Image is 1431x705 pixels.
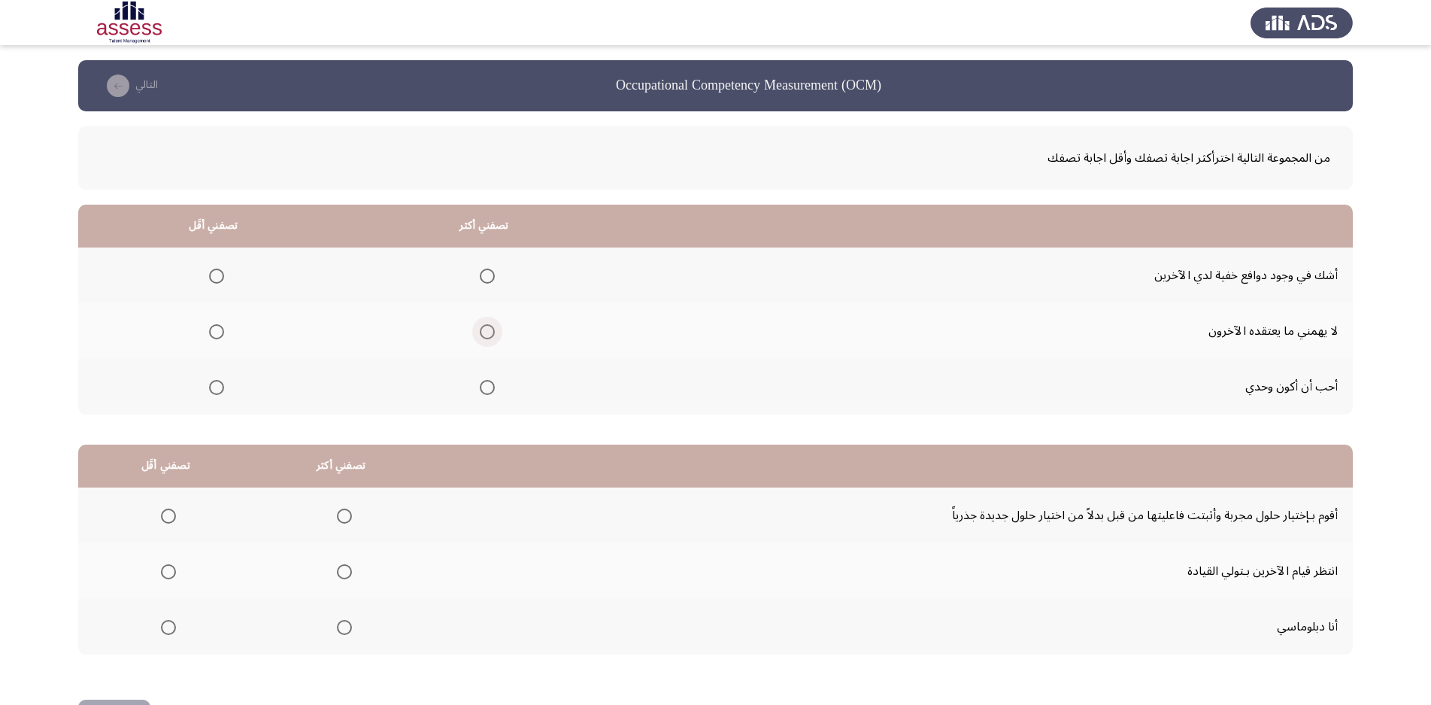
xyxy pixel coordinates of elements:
mat-radio-group: Select an option [203,318,224,344]
td: أقوم بـإختيار حلول مجربة وأثبتت فاعليتها من قبل بدلاً من اختيار حلول جديدة جذرياً [429,488,1353,543]
img: Assess Talent Management logo [1251,2,1353,44]
mat-radio-group: Select an option [155,558,176,584]
th: تصفني أكثر [349,205,620,248]
th: تصفني أكثر [253,445,429,488]
img: Assessment logo of OCM R1 ASSESS [78,2,180,44]
mat-radio-group: Select an option [331,614,352,640]
h3: Occupational Competency Measurement (OCM) [616,76,881,95]
td: أحب أن أكون وحدي [620,359,1353,415]
span: من المجموعة التالية اخترأكثر اجابة تصفك وأقل اجابة تصفك [101,145,1330,171]
mat-radio-group: Select an option [331,558,352,584]
mat-radio-group: Select an option [331,503,352,528]
th: تصفني أقَل [78,445,253,488]
mat-radio-group: Select an option [203,263,224,288]
td: أنا دبلوماسي [429,599,1353,655]
mat-radio-group: Select an option [474,318,495,344]
mat-radio-group: Select an option [155,614,176,640]
td: انتظر قيام الآخرين بـتولي القيادة [429,543,1353,599]
mat-radio-group: Select an option [203,374,224,400]
td: لا يهمني ما يعتقده الآخرون [620,303,1353,359]
td: أشك في وجود دوافع خفية لدي الآخرين [620,248,1353,303]
mat-radio-group: Select an option [474,374,495,400]
mat-radio-group: Select an option [155,503,176,528]
button: check the missing [96,74,162,98]
th: تصفني أقَل [78,205,349,248]
mat-radio-group: Select an option [474,263,495,288]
